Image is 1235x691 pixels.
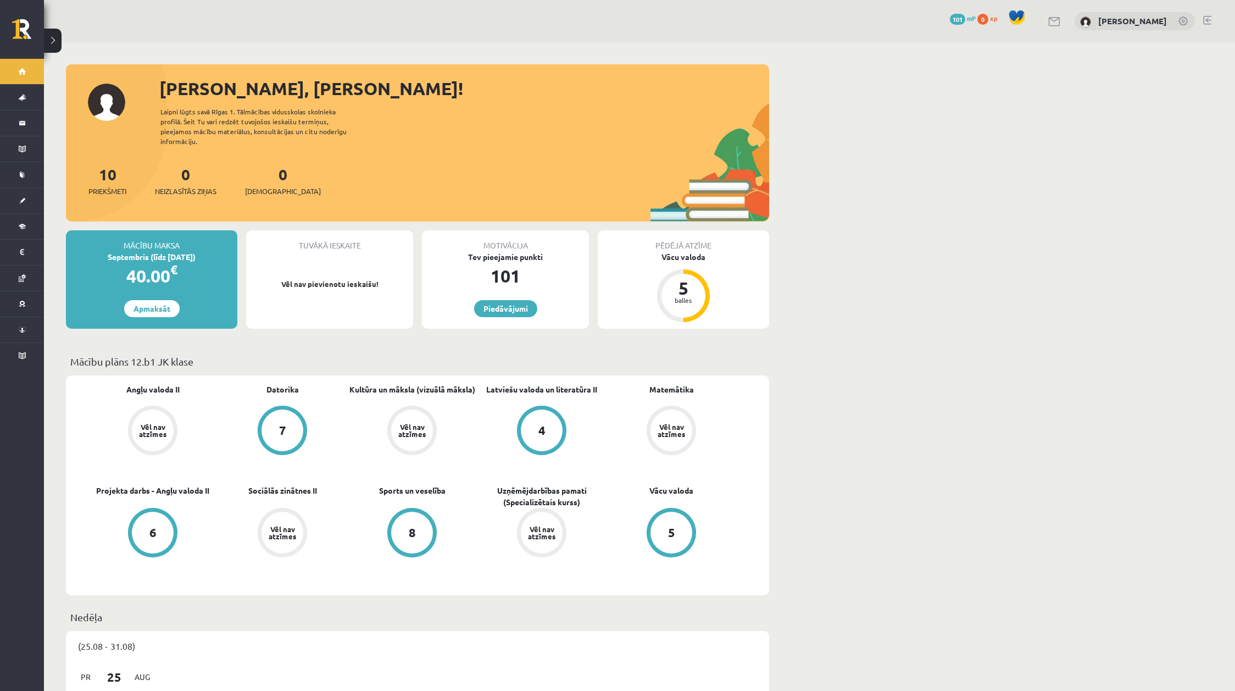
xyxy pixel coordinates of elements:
[266,384,299,395] a: Datorika
[526,526,557,540] div: Vēl nav atzīmes
[279,424,286,436] div: 7
[131,668,154,686] span: Aug
[607,508,736,560] a: 5
[598,251,769,324] a: Vācu valoda 5 balles
[88,406,218,457] a: Vēl nav atzīmes
[160,107,366,146] div: Laipni lūgts savā Rīgas 1. Tālmācības vidusskolas skolnieka profilā. Šeit Tu vari redzēt tuvojošo...
[649,485,693,496] a: Vācu valoda
[349,384,475,395] a: Kultūra un māksla (vizuālā māksla)
[66,263,237,289] div: 40.00
[607,406,736,457] a: Vēl nav atzīmes
[245,186,321,197] span: [DEMOGRAPHIC_DATA]
[137,423,168,438] div: Vēl nav atzīmes
[950,14,976,23] a: 101 mP
[977,14,1003,23] a: 0 xp
[66,230,237,251] div: Mācību maksa
[12,19,44,47] a: Rīgas 1. Tālmācības vidusskola
[66,251,237,263] div: Septembris (līdz [DATE])
[422,251,589,263] div: Tev pieejamie punkti
[88,508,218,560] a: 6
[70,610,765,624] p: Nedēļa
[97,668,131,686] span: 25
[248,485,317,496] a: Sociālās zinātnes II
[668,527,675,539] div: 5
[218,508,347,560] a: Vēl nav atzīmes
[409,527,416,539] div: 8
[379,485,446,496] a: Sports un veselība
[155,186,216,197] span: Neizlasītās ziņas
[252,279,408,290] p: Vēl nav pievienotu ieskaišu!
[397,423,427,438] div: Vēl nav atzīmes
[88,164,126,197] a: 10Priekšmeti
[245,164,321,197] a: 0[DEMOGRAPHIC_DATA]
[70,354,765,369] p: Mācību plāns 12.b1 JK klase
[598,230,769,251] div: Pēdējā atzīme
[1098,15,1167,26] a: [PERSON_NAME]
[667,297,700,303] div: balles
[1080,16,1091,27] img: Aleksejs Ivanovs
[347,406,477,457] a: Vēl nav atzīmes
[977,14,988,25] span: 0
[267,526,298,540] div: Vēl nav atzīmes
[477,485,607,508] a: Uzņēmējdarbības pamati (Specializētais kurss)
[486,384,597,395] a: Latviešu valoda un literatūra II
[477,508,607,560] a: Vēl nav atzīmes
[950,14,965,25] span: 101
[246,230,413,251] div: Tuvākā ieskaite
[96,485,209,496] a: Projekta darbs - Angļu valoda II
[126,384,180,395] a: Angļu valoda II
[88,186,126,197] span: Priekšmeti
[990,14,997,23] span: xp
[170,262,177,278] span: €
[422,230,589,251] div: Motivācija
[74,668,97,686] span: Pr
[159,75,769,102] div: [PERSON_NAME], [PERSON_NAME]!
[967,14,976,23] span: mP
[477,406,607,457] a: 4
[66,631,769,661] div: (25.08 - 31.08)
[538,424,546,436] div: 4
[598,251,769,263] div: Vācu valoda
[124,300,180,317] a: Apmaksāt
[667,279,700,297] div: 5
[474,300,537,317] a: Piedāvājumi
[149,527,157,539] div: 6
[656,423,687,438] div: Vēl nav atzīmes
[218,406,347,457] a: 7
[422,263,589,289] div: 101
[155,164,216,197] a: 0Neizlasītās ziņas
[649,384,694,395] a: Matemātika
[347,508,477,560] a: 8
